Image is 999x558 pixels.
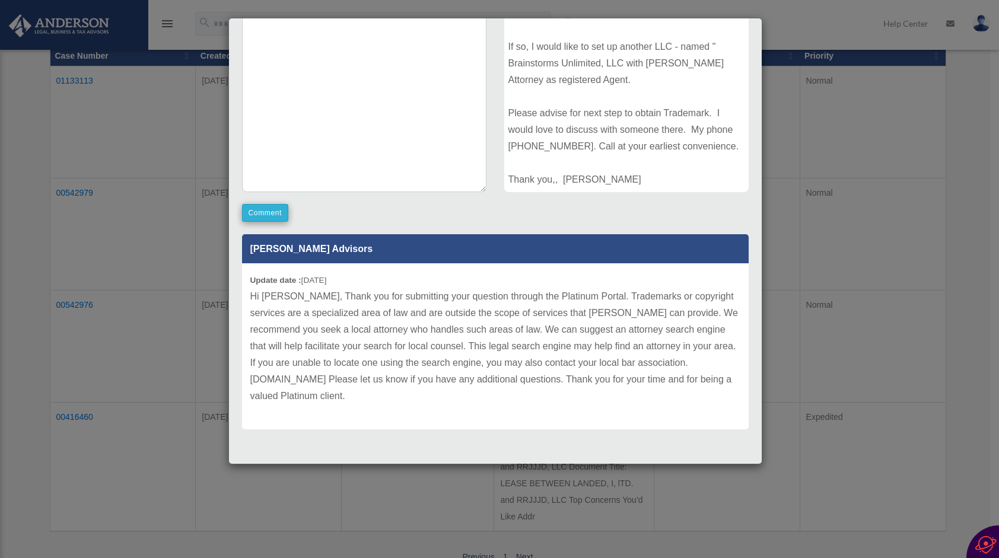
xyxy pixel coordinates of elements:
p: [PERSON_NAME] Advisors [242,234,749,263]
small: [DATE] [250,276,327,285]
b: Update date : [250,276,301,285]
div: I am in the process of obtaining a Trademark for one on my dbas, Neon Boots Dancehall & Saloon. H... [504,14,749,192]
button: Comment [242,204,289,222]
p: Hi [PERSON_NAME], Thank you for submitting your question through the Platinum Portal. Trademarks ... [250,288,740,404]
